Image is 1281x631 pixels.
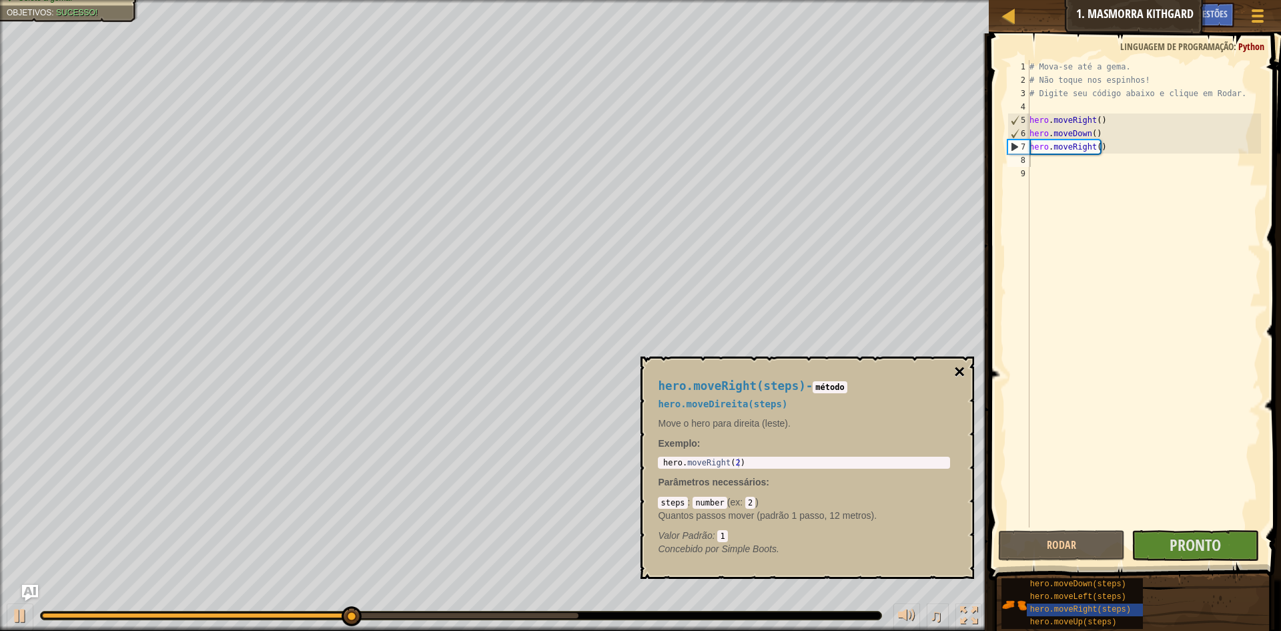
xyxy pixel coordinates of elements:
strong: : [658,438,700,449]
div: 7 [1008,140,1029,154]
span: : [766,477,769,487]
span: : [740,497,745,507]
span: Python [1238,40,1264,53]
span: Linguagem de programação [1120,40,1234,53]
p: Move o hero para direita (leste). [658,417,950,430]
span: hero.moveRight(steps) [658,379,805,393]
img: portrait.png [1001,592,1027,618]
span: Sugestões [1188,7,1228,20]
div: 5 [1008,114,1029,127]
code: steps [658,497,687,509]
button: Toggle fullscreen [955,604,982,631]
span: : [688,497,693,507]
span: Parâmetros necessários [658,477,766,487]
span: : [1234,40,1238,53]
div: ( ) [658,495,950,542]
span: hero.moveDown(steps) [1030,580,1126,589]
button: Ask AI [22,585,38,601]
div: 8 [1007,154,1029,167]
button: × [954,363,965,381]
span: : [713,530,718,541]
div: 2 [1007,73,1029,87]
span: hero.moveRight(steps) [1030,605,1131,614]
span: Pronto [1170,534,1221,556]
span: ♫ [929,606,943,626]
span: Exemplo [658,438,697,449]
div: 1 [1007,60,1029,73]
div: 9 [1007,167,1029,180]
p: Quantos passos mover (padrão 1 passo, 12 metros). [658,509,950,522]
span: hero.moveLeft(steps) [1030,592,1126,602]
button: Ctrl + P: Play [7,604,33,631]
code: 2 [745,497,755,509]
code: método [813,381,847,393]
span: Objetivos [7,8,51,17]
span: Valor Padrão [658,530,712,541]
div: 3 [1007,87,1029,100]
code: number [693,497,727,509]
button: Pronto [1132,530,1259,561]
span: : [51,8,56,17]
span: Ask AI [1152,7,1174,20]
div: 6 [1008,127,1029,140]
span: Sucesso! [56,8,97,17]
span: Concebido por [658,544,721,554]
button: Mostrar menu do jogo [1241,3,1274,34]
span: hero.moveDireita(steps) [658,399,787,409]
div: 4 [1007,100,1029,114]
span: hero.moveUp(steps) [1030,618,1117,627]
span: ex [730,497,740,507]
button: Ask AI [1145,3,1181,27]
h4: - [658,380,950,393]
code: 1 [717,530,727,542]
em: Simple Boots. [658,544,779,554]
button: Ajuste o volume [893,604,920,631]
button: Rodar [998,530,1126,561]
button: ♫ [927,604,949,631]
